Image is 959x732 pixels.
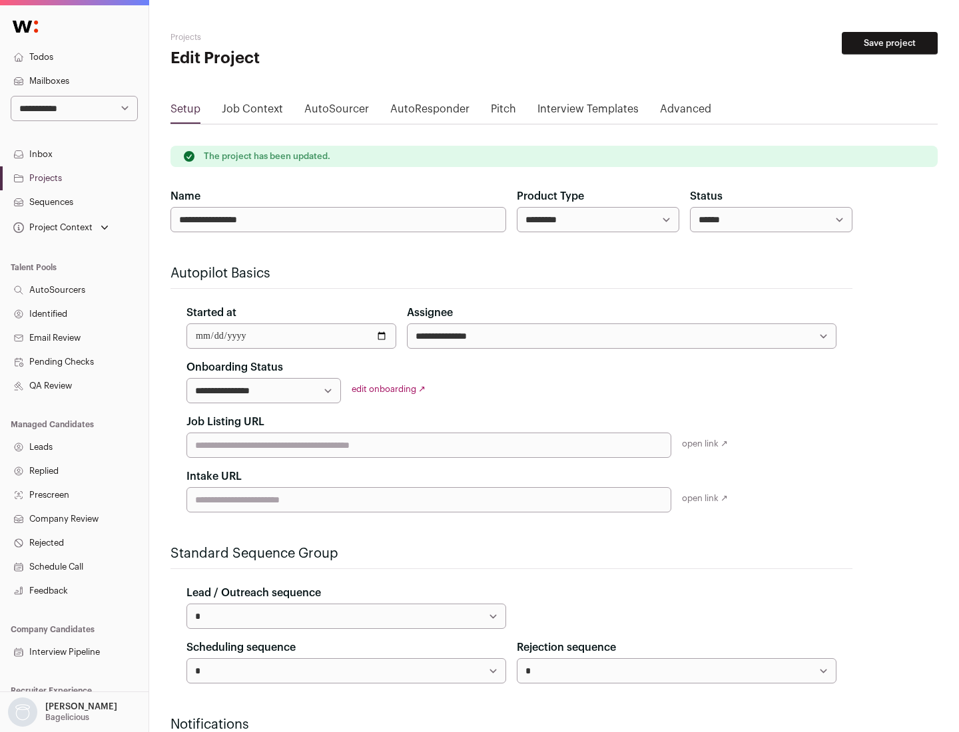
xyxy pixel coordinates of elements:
a: Pitch [491,101,516,122]
label: Onboarding Status [186,359,283,375]
button: Open dropdown [11,218,111,237]
a: Advanced [660,101,711,122]
label: Product Type [517,188,584,204]
label: Lead / Outreach sequence [186,585,321,601]
label: Assignee [407,305,453,321]
a: Interview Templates [537,101,639,122]
label: Job Listing URL [186,414,264,430]
h1: Edit Project [170,48,426,69]
p: [PERSON_NAME] [45,701,117,712]
a: edit onboarding ↗ [352,385,426,393]
h2: Projects [170,32,426,43]
img: Wellfound [5,13,45,40]
label: Name [170,188,200,204]
button: Open dropdown [5,697,120,727]
h2: Autopilot Basics [170,264,852,283]
label: Started at [186,305,236,321]
label: Scheduling sequence [186,640,296,655]
div: Project Context [11,222,93,233]
h2: Standard Sequence Group [170,544,852,563]
img: nopic.png [8,697,37,727]
button: Save project [842,32,938,55]
label: Intake URL [186,468,242,484]
a: Job Context [222,101,283,122]
label: Status [690,188,723,204]
p: Bagelicious [45,712,89,723]
a: AutoSourcer [304,101,369,122]
label: Rejection sequence [517,640,616,655]
a: Setup [170,101,200,122]
a: AutoResponder [390,101,470,122]
p: The project has been updated. [204,151,330,162]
